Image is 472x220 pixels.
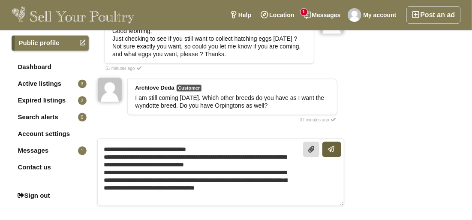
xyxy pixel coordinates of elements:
a: My account [346,6,401,24]
img: Carol Connor [348,8,361,22]
span: 3 [78,79,87,88]
strong: Archlove Deda [135,84,174,91]
div: Good Morning, Just checking to see if you still want to collect hatching eggs [DATE] ? Not sure e... [112,27,306,58]
a: Messages1 [299,6,346,24]
a: Post an ad [406,6,461,24]
a: Search alerts0 [12,109,89,125]
img: Archlove Deda [98,78,122,102]
a: Account settings [12,126,89,142]
img: Sell Your Poultry [12,6,135,24]
span: 2 [78,96,87,105]
span: 1 [78,146,87,155]
a: Sign out [12,188,89,203]
a: Dashboard [12,59,89,75]
a: Active listings3 [12,76,89,91]
a: Location [256,6,299,24]
a: Messages1 [12,143,89,158]
a: Contact us [12,160,89,175]
span: Customer [177,84,201,91]
div: I am still coming [DATE]. Which other breeds do you have as I want the wyndotte breed. Do you hav... [135,94,329,109]
a: Public profile [12,35,89,51]
a: Help [225,6,256,24]
span: 0 [78,113,87,121]
span: 1 [301,9,307,15]
a: Expired listings2 [12,93,89,108]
